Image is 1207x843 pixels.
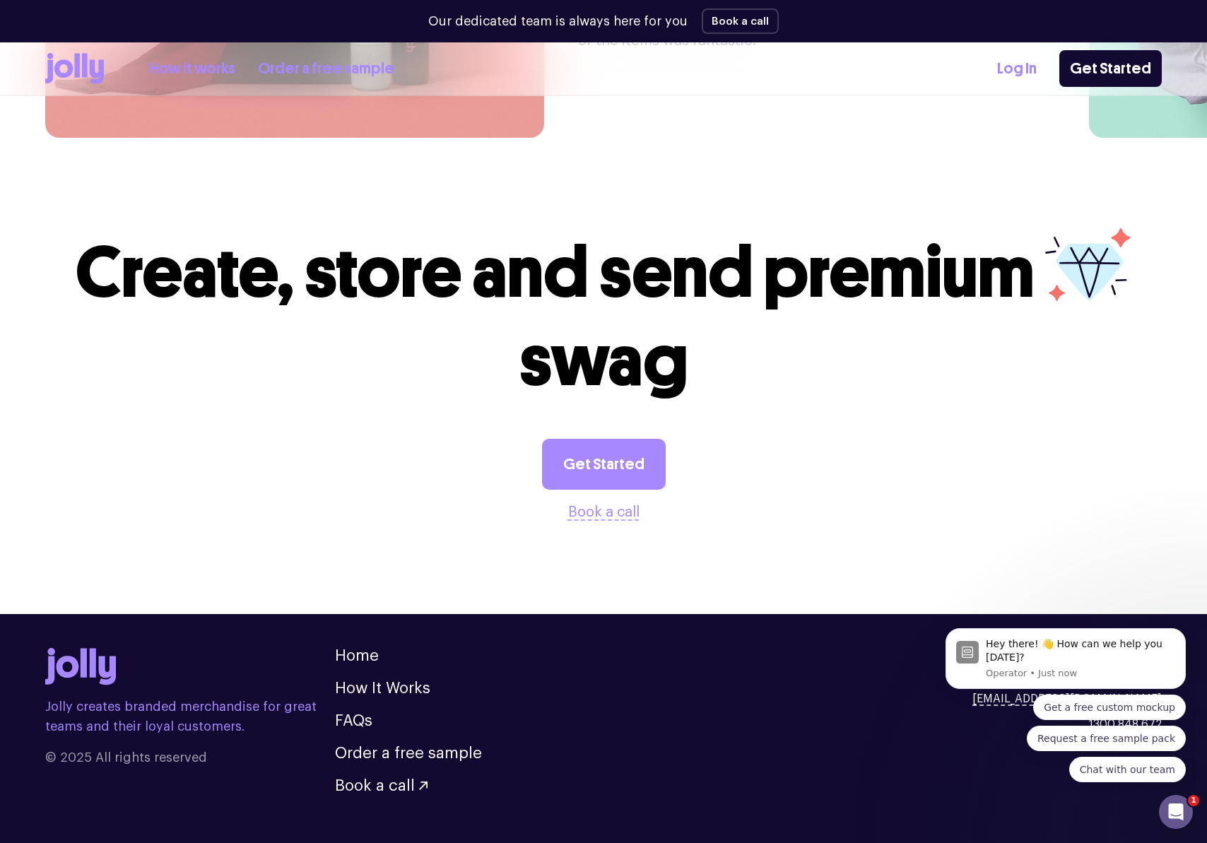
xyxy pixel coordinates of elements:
[1059,50,1162,87] a: Get Started
[258,57,394,81] a: Order a free sample
[335,745,482,761] a: Order a free sample
[997,57,1037,81] a: Log In
[519,318,688,403] span: swag
[76,230,1035,315] span: Create, store and send premium
[702,8,779,34] button: Book a call
[1188,795,1199,806] span: 1
[1159,795,1193,829] iframe: Intercom live chat
[335,680,430,696] a: How It Works
[45,748,335,767] span: © 2025 All rights reserved
[335,713,372,729] a: FAQs
[335,778,415,794] span: Book a call
[542,439,666,490] a: Get Started
[428,12,688,31] p: Our dedicated team is always here for you
[45,697,335,736] p: Jolly creates branded merchandise for great teams and their loyal customers.
[568,501,640,524] button: Book a call
[335,778,428,794] button: Book a call
[924,615,1207,791] iframe: Intercom notifications message
[149,57,235,81] a: How it works
[335,648,379,664] a: Home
